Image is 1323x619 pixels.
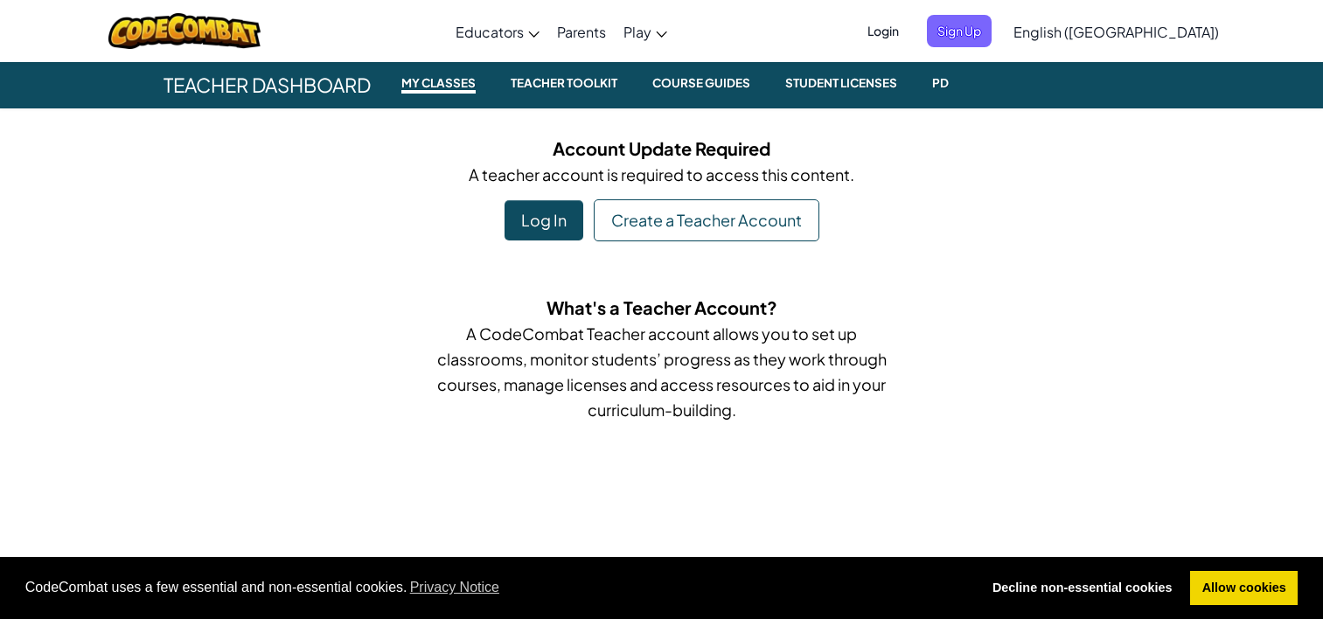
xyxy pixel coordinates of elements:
a: Course Guides [635,61,768,108]
small: Teacher Toolkit [504,73,624,94]
small: PD [925,73,956,94]
p: A teacher account is required to access this content. [164,162,1160,187]
h5: Account Update Required [164,135,1160,162]
a: allow cookies [1190,571,1298,606]
a: Student Licenses [768,61,915,108]
button: Sign Up [927,15,992,47]
a: Parents [548,8,615,55]
a: learn more about cookies [407,574,503,601]
a: deny cookies [980,571,1184,606]
small: My Classes [401,73,476,94]
h5: What's a Teacher Account? [426,294,898,321]
a: Teacher Toolkit [493,61,635,108]
img: CodeCombat logo [108,13,261,49]
span: English ([GEOGRAPHIC_DATA]) [1013,23,1219,41]
span: Educators [456,23,524,41]
span: CodeCombat uses a few essential and non-essential cookies. [25,574,967,601]
span: Teacher Dashboard [150,61,384,108]
span: Play [623,23,651,41]
a: Create a Teacher Account [594,199,819,241]
button: Login [857,15,909,47]
div: Log In [505,200,583,240]
a: Play [615,8,676,55]
p: A CodeCombat Teacher account allows you to set up classrooms, monitor students’ progress as they ... [426,321,898,422]
small: Student Licenses [778,73,904,94]
a: PD [915,61,966,108]
small: Course Guides [645,73,757,94]
a: My Classes [384,61,493,108]
a: Educators [447,8,548,55]
a: English ([GEOGRAPHIC_DATA]) [1005,8,1228,55]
